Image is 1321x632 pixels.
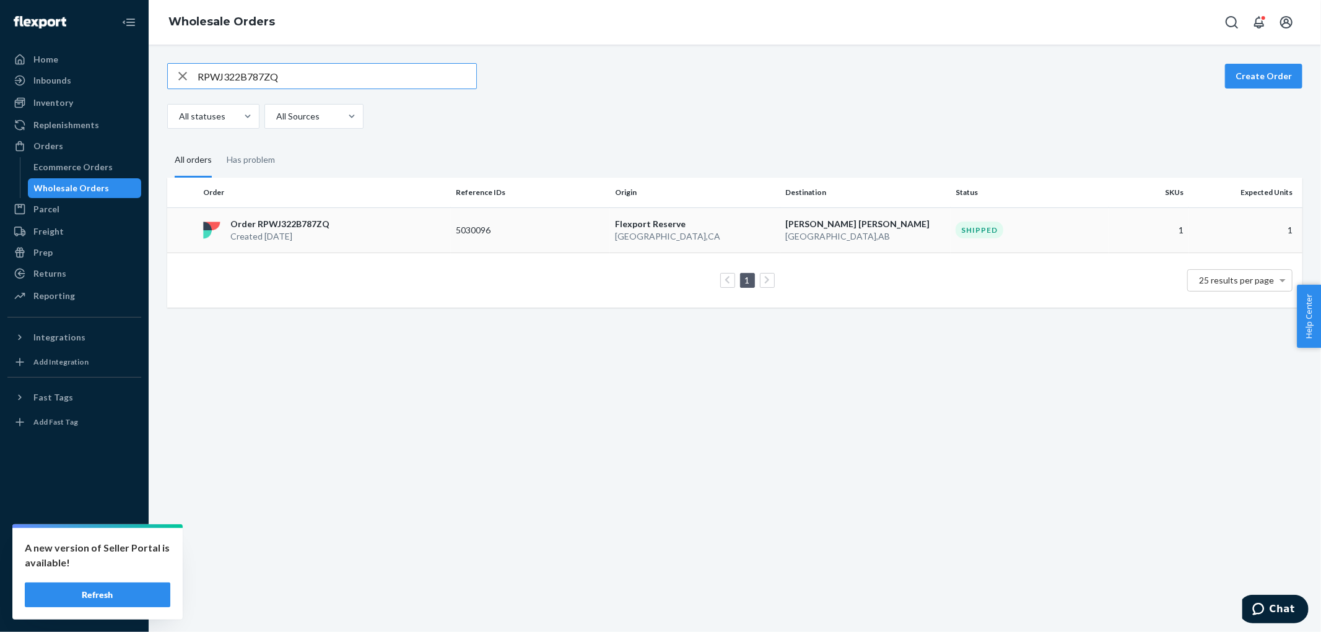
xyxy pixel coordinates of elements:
[7,576,141,596] a: Help Center
[7,222,141,241] a: Freight
[33,140,63,152] div: Orders
[7,50,141,69] a: Home
[1274,10,1299,35] button: Open account menu
[451,178,610,207] th: Reference IDs
[34,161,113,173] div: Ecommerce Orders
[203,222,220,239] img: flexport logo
[780,178,951,207] th: Destination
[7,387,141,407] button: Fast Tags
[33,290,75,302] div: Reporting
[7,327,141,347] button: Integrations
[1189,178,1302,207] th: Expected Units
[275,110,276,123] input: All Sources
[1200,275,1275,285] span: 25 results per page
[1225,64,1302,89] button: Create Order
[743,275,752,285] a: Page 1 is your current page
[7,115,141,135] a: Replenishments
[956,222,1003,238] div: Shipped
[1219,10,1244,35] button: Open Search Box
[1109,178,1188,207] th: SKUs
[615,230,775,243] p: [GEOGRAPHIC_DATA] , CA
[168,15,275,28] a: Wholesale Orders
[33,246,53,259] div: Prep
[456,224,555,236] p: 5030096
[7,264,141,284] a: Returns
[33,119,99,131] div: Replenishments
[1247,10,1271,35] button: Open notifications
[33,225,64,238] div: Freight
[33,53,58,66] div: Home
[7,286,141,306] a: Reporting
[33,97,73,109] div: Inventory
[7,243,141,262] a: Prep
[610,178,780,207] th: Origin
[28,157,142,177] a: Ecommerce Orders
[230,218,329,230] p: Order RPWJ322B787ZQ
[33,203,59,215] div: Parcel
[33,331,85,344] div: Integrations
[7,555,141,575] button: Talk to Support
[1297,285,1321,348] button: Help Center
[230,230,329,243] p: Created [DATE]
[175,144,212,178] div: All orders
[198,64,476,89] input: Search orders
[28,178,142,198] a: Wholesale Orders
[25,540,170,570] p: A new version of Seller Portal is available!
[7,352,141,372] a: Add Integration
[785,230,946,243] p: [GEOGRAPHIC_DATA] , AB
[178,110,179,123] input: All statuses
[951,178,1110,207] th: Status
[33,74,71,87] div: Inbounds
[33,267,66,280] div: Returns
[34,182,110,194] div: Wholesale Orders
[7,412,141,432] a: Add Fast Tag
[785,218,946,230] p: [PERSON_NAME] [PERSON_NAME]
[1109,207,1188,253] td: 1
[198,178,451,207] th: Order
[7,71,141,90] a: Inbounds
[1242,595,1309,626] iframe: Opens a widget where you can chat to one of our agents
[14,16,66,28] img: Flexport logo
[615,218,775,230] p: Flexport Reserve
[227,144,275,176] div: Has problem
[1189,207,1302,253] td: 1
[116,10,141,35] button: Close Navigation
[33,391,73,404] div: Fast Tags
[7,199,141,219] a: Parcel
[7,93,141,113] a: Inventory
[7,136,141,156] a: Orders
[33,417,78,427] div: Add Fast Tag
[25,582,170,607] button: Refresh
[159,4,285,40] ol: breadcrumbs
[7,534,141,554] a: Settings
[33,357,89,367] div: Add Integration
[7,597,141,617] button: Give Feedback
